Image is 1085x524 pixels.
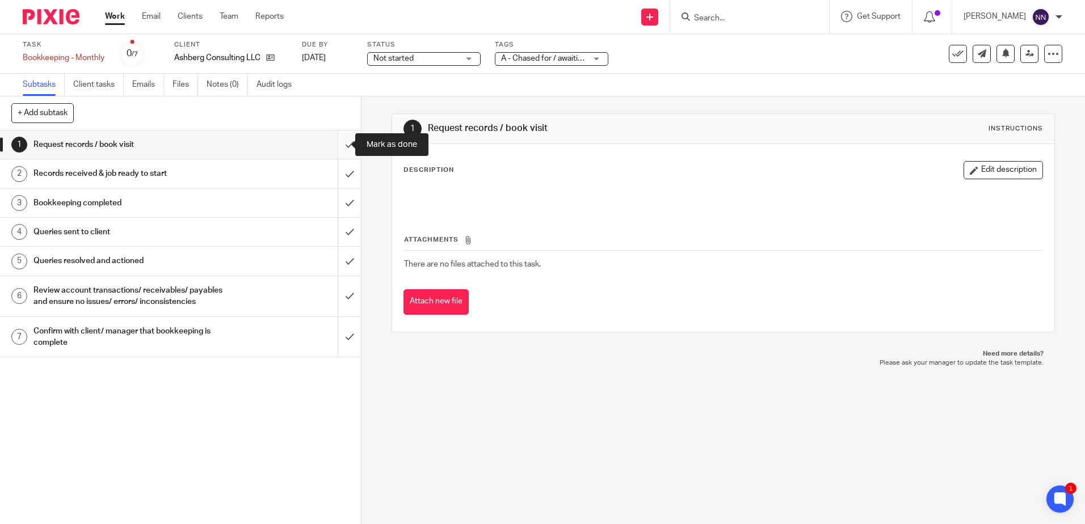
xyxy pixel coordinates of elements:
input: Search [693,14,795,24]
button: + Add subtask [11,103,74,122]
a: Subtasks [23,74,65,96]
h1: Confirm with client/ manager that bookkeeping is complete [33,323,229,352]
label: Task [23,40,104,49]
div: 4 [11,224,27,240]
span: Not started [373,54,414,62]
div: 1 [403,120,422,138]
h1: Records received & job ready to start [33,165,229,182]
small: /7 [132,51,138,57]
a: Client tasks [73,74,124,96]
p: Ashberg Consulting LLC [174,52,260,64]
a: Emails [132,74,164,96]
p: Need more details? [403,349,1043,358]
div: 3 [11,195,27,211]
div: 5 [11,253,27,269]
h1: Bookkeeping completed [33,195,229,212]
h1: Queries resolved and actioned [33,252,229,269]
span: There are no files attached to this task. [404,260,541,268]
div: 1 [11,137,27,153]
div: 2 [11,166,27,182]
h1: Request records / book visit [33,136,229,153]
button: Attach new file [403,289,469,315]
p: [PERSON_NAME] [964,11,1026,22]
div: 7 [11,329,27,345]
h1: Review account transactions/ receivables/ payables and ensure no issues/ errors/ inconsistencies [33,282,229,311]
a: Clients [178,11,203,22]
a: Work [105,11,125,22]
p: Please ask your manager to update the task template. [403,358,1043,367]
label: Due by [302,40,353,49]
a: Audit logs [256,74,300,96]
label: Status [367,40,481,49]
label: Tags [495,40,608,49]
a: Notes (0) [207,74,248,96]
div: 1 [1065,483,1076,494]
label: Client [174,40,288,49]
span: A - Chased for / awaiting client records [501,54,638,62]
div: 6 [11,288,27,304]
div: 0 [127,47,138,60]
img: svg%3E [1032,8,1050,26]
a: Reports [255,11,284,22]
a: Files [173,74,198,96]
button: Edit description [964,161,1043,179]
a: Team [220,11,238,22]
span: Get Support [857,12,901,20]
span: Attachments [404,236,459,243]
span: [DATE] [302,54,326,62]
a: Email [142,11,161,22]
div: Bookkeeping - Monthly [23,52,104,64]
h1: Request records / book visit [428,122,747,134]
div: Instructions [989,124,1043,133]
h1: Queries sent to client [33,223,229,240]
p: Description [403,166,454,175]
img: Pixie [23,9,79,24]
